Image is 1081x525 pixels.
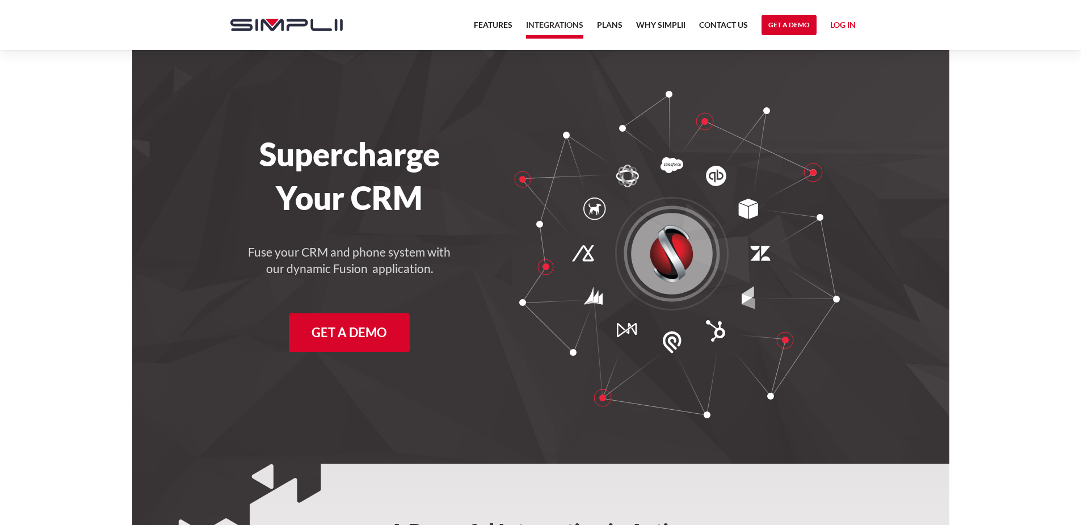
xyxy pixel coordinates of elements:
[597,18,622,39] a: Plans
[219,179,481,217] h1: Your CRM
[526,18,583,39] a: Integrations
[830,18,856,35] a: Log in
[699,18,748,39] a: Contact US
[247,244,452,277] h4: Fuse your CRM and phone system with our dynamic Fusion application.
[219,135,481,173] h1: Supercharge
[474,18,512,39] a: Features
[289,313,410,352] a: Get a Demo
[636,18,685,39] a: Why Simplii
[762,15,817,35] a: Get a Demo
[230,19,343,31] img: Simplii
